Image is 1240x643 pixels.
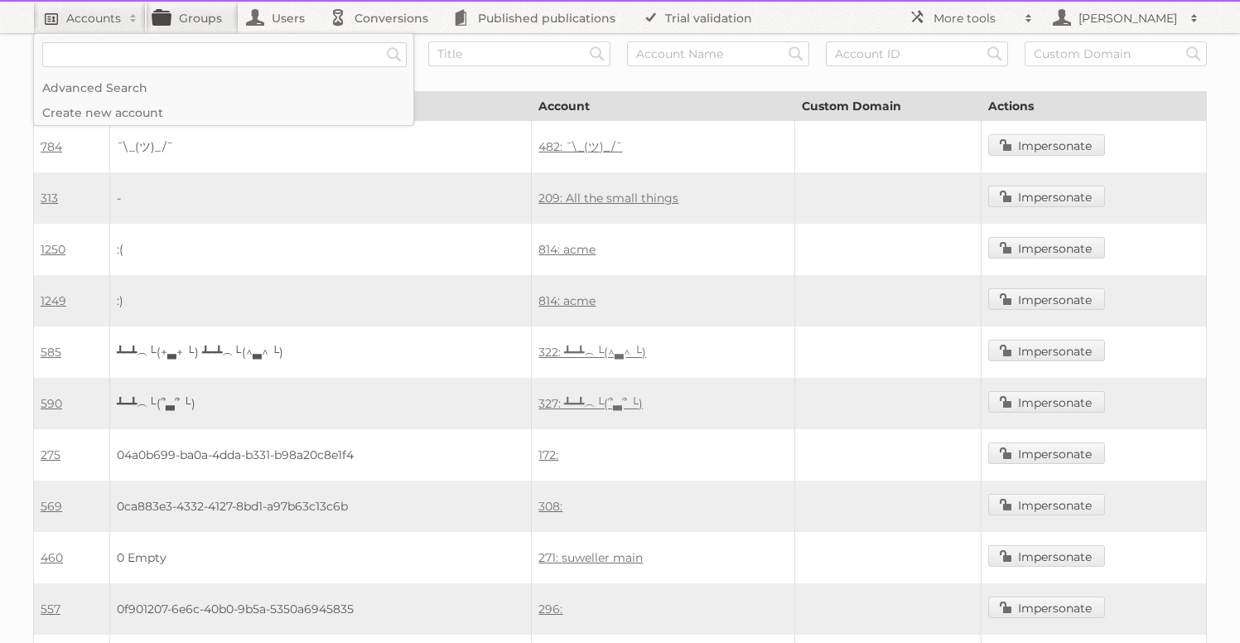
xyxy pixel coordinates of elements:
a: Impersonate [988,494,1105,515]
td: :( [109,224,532,275]
a: 275 [41,447,60,462]
a: 296: [538,602,562,616]
a: Impersonate [988,391,1105,413]
a: Impersonate [988,545,1105,567]
a: Trial validation [632,2,769,33]
td: 04a0b699-ba0a-4dda-b331-b98a20c8e1f4 [109,429,532,481]
a: Published publications [445,2,632,33]
td: - [109,172,532,224]
td: ┻━┻︵└(+▃+ └) ┻━┻︵└(^▃^ └) [109,326,532,378]
a: 308: [538,499,562,514]
a: Impersonate [988,288,1105,310]
a: 1250 [41,242,65,257]
th: Custom Domain [795,92,982,121]
a: 585 [41,345,61,360]
td: ¯\_(ツ)_/¯ [109,121,532,173]
a: 271: suweller main [538,550,643,565]
input: Custom Domain [1025,41,1207,66]
a: Impersonate [988,237,1105,259]
a: Advanced Search [34,75,413,100]
a: Users [239,2,321,33]
input: Search [382,42,407,67]
input: Account ID [826,41,1008,66]
td: 0f901207-6e6c-40b0-9b5a-5350a6945835 [109,583,532,635]
h2: More tools [934,10,1016,27]
a: Impersonate [988,597,1105,618]
input: Search [982,41,1007,66]
a: Impersonate [988,186,1105,207]
a: Accounts [33,2,146,33]
a: 313 [41,191,58,205]
a: Impersonate [988,340,1105,361]
a: 1249 [41,293,66,308]
a: 482: ¯\_(ツ)_/¯ [538,139,622,154]
a: Create new account [34,100,413,125]
a: 322: ┻━┻︵└(^▃^ └) [538,345,646,360]
td: 0 Empty [109,532,532,583]
input: Title [428,41,610,66]
a: 209: All the small things [538,191,678,205]
a: Groups [146,2,239,33]
th: Account [532,92,795,121]
input: Search [1181,41,1206,66]
a: Impersonate [988,134,1105,156]
a: 784 [41,139,62,154]
input: Search [784,41,808,66]
a: Conversions [321,2,445,33]
a: 814: acme [538,293,596,308]
a: 814: acme [538,242,596,257]
a: 569 [41,499,62,514]
input: Account Name [627,41,809,66]
a: [PERSON_NAME] [1041,2,1207,33]
th: Actions [981,92,1206,121]
a: 327: ┻━┻︵└(՞▃՞ └) [538,396,643,411]
a: 557 [41,602,60,616]
h2: [PERSON_NAME] [1074,10,1182,27]
a: 172: [538,447,558,462]
a: Impersonate [988,442,1105,464]
td: 0ca883e3-4332-4127-8bd1-a97b63c13c6b [109,481,532,532]
a: 590 [41,396,62,411]
input: Search [585,41,610,66]
h2: Accounts [66,10,121,27]
a: 460 [41,550,63,565]
td: :) [109,275,532,326]
a: More tools [900,2,1041,33]
td: ┻━┻︵└(՞▃՞ └) [109,378,532,429]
